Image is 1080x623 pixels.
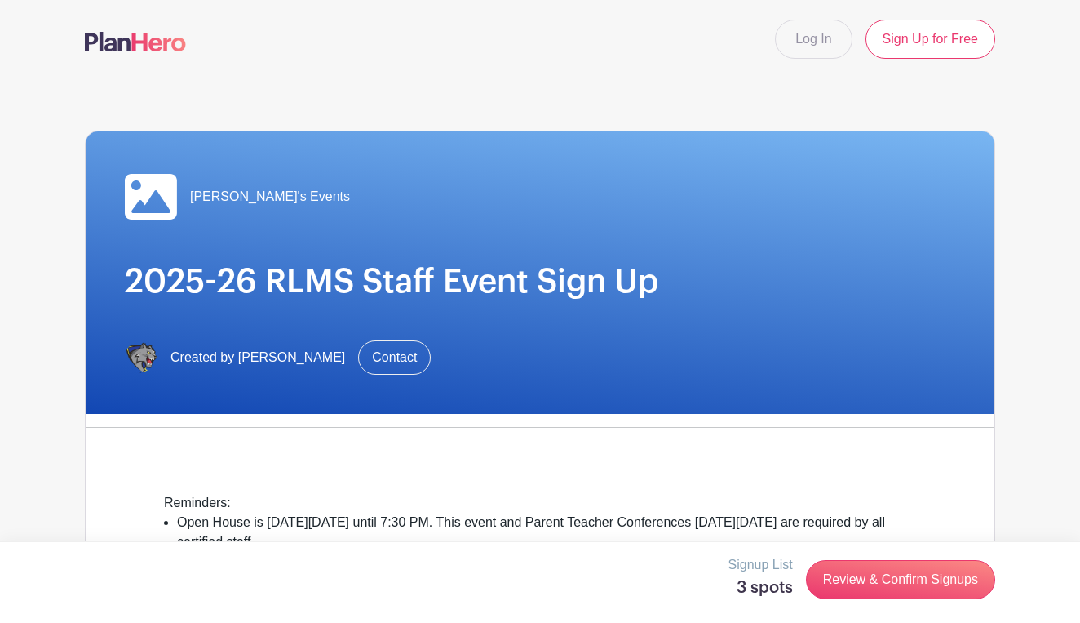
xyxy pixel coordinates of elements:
[164,493,916,513] div: Reminders:
[170,348,345,367] span: Created by [PERSON_NAME]
[865,20,995,59] a: Sign Up for Free
[806,560,995,599] a: Review & Confirm Signups
[728,555,793,575] p: Signup List
[775,20,852,59] a: Log In
[125,341,157,374] img: IMG_6734.PNG
[728,578,793,598] h5: 3 spots
[358,340,431,375] a: Contact
[177,513,916,552] li: Open House is [DATE][DATE] until 7:30 PM. This event and Parent Teacher Conferences [DATE][DATE] ...
[85,32,186,51] img: logo-507f7623f17ff9eddc593b1ce0a138ce2505c220e1c5a4e2b4648c50719b7d32.svg
[190,187,350,207] span: [PERSON_NAME]'s Events
[125,262,955,301] h1: 2025-26 RLMS Staff Event Sign Up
